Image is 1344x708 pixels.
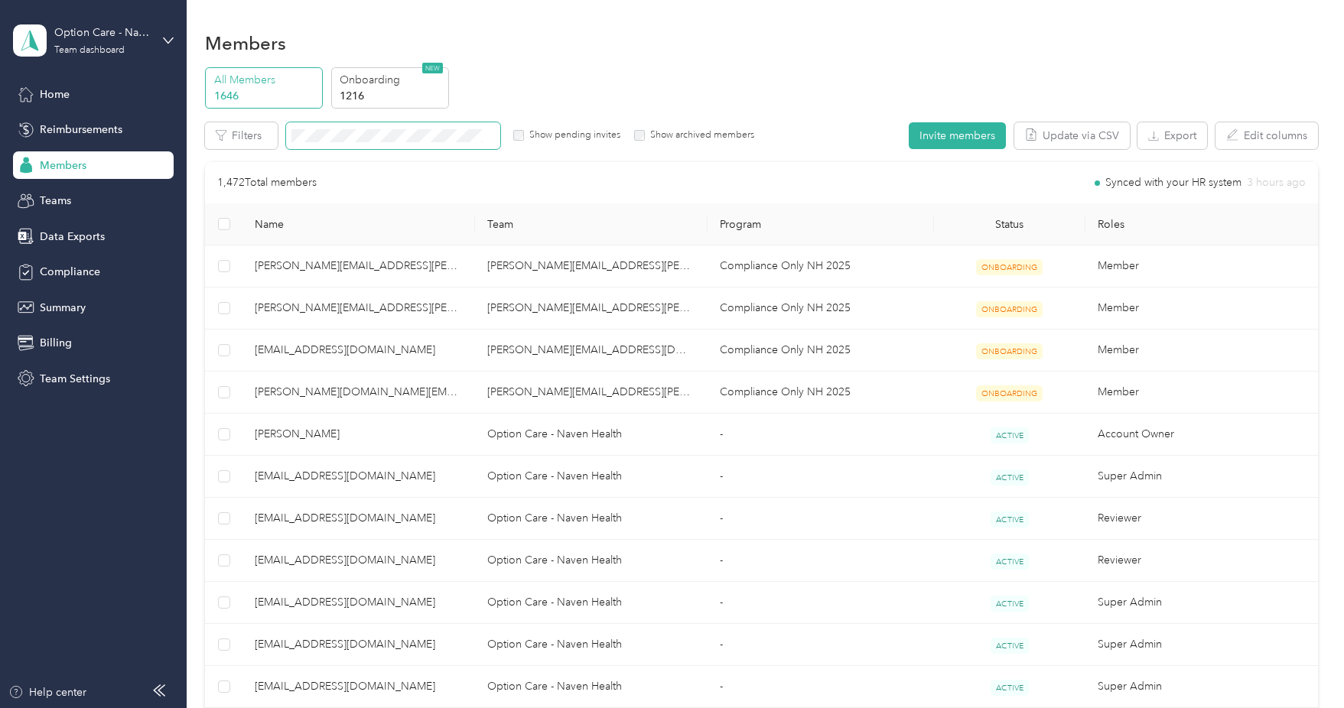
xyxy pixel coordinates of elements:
span: ONBOARDING [976,301,1043,317]
td: amber.showman@navenhealth.com [475,245,708,287]
td: Option Care - Naven Health [475,498,708,540]
td: Member [1085,372,1318,414]
td: cameron.yoder@navenhealth.com [242,245,475,287]
span: [EMAIL_ADDRESS][DOMAIN_NAME] [255,636,463,653]
button: Help center [8,684,86,700]
td: Compliance Only NH 2025 [708,372,934,414]
span: ONBOARDING [976,343,1043,359]
td: lori.davis@navenhealth.com [475,287,708,330]
td: Option Care - Naven Health [475,582,708,624]
iframe: Everlance-gr Chat Button Frame [1258,622,1344,708]
button: Update via CSV [1014,122,1130,149]
td: casey.welborn@navenhealth.com [242,287,475,330]
div: Team dashboard [54,46,125,55]
span: ACTIVE [991,596,1029,612]
label: Show archived members [645,128,754,142]
span: ACTIVE [991,638,1029,654]
span: Members [40,158,86,174]
span: Data Exports [40,229,105,245]
td: Super Admin [1085,582,1318,624]
td: Member [1085,287,1318,330]
span: Name [255,218,463,231]
td: Member [1085,330,1318,372]
button: Filters [205,122,278,149]
span: [PERSON_NAME][EMAIL_ADDRESS][PERSON_NAME][DOMAIN_NAME] [255,258,463,274]
td: favr+ocnaven@everlance.com [242,456,475,498]
td: favr2+ocnaven@everlance.com [242,540,475,582]
th: Team [475,203,708,245]
span: [EMAIL_ADDRESS][DOMAIN_NAME] [255,468,463,485]
td: ONBOARDING [934,245,1085,287]
td: Adrienne Tignino [242,414,475,456]
p: 1646 [214,88,318,104]
span: NEW [422,63,443,73]
h1: Members [205,35,286,51]
td: Option Care - Naven Health [475,540,708,582]
p: 1216 [340,88,444,104]
td: sarsi.tearle@navenhealth.com [242,330,475,372]
td: Compliance Only NH 2025 [708,330,934,372]
span: Synced with your HR system [1105,177,1241,188]
span: Team Settings [40,371,110,387]
span: [EMAIL_ADDRESS][DOMAIN_NAME] [255,678,463,695]
span: Teams [40,193,71,209]
td: Super Admin [1085,624,1318,666]
td: ONBOARDING [934,287,1085,330]
span: Compliance [40,264,100,280]
span: ACTIVE [991,427,1029,443]
div: Option Care - Naven Health [54,24,150,41]
span: Home [40,86,70,102]
td: Super Admin [1085,666,1318,708]
span: Billing [40,335,72,351]
span: ACTIVE [991,512,1029,528]
td: - [708,582,934,624]
td: ONBOARDING [934,372,1085,414]
td: Reviewer [1085,498,1318,540]
th: Status [934,203,1085,245]
td: favr+criggs@everlance.com [242,582,475,624]
span: [PERSON_NAME] [255,426,463,443]
td: - [708,456,934,498]
label: Show pending invites [524,128,620,142]
span: Summary [40,300,86,316]
span: [PERSON_NAME][DOMAIN_NAME][EMAIL_ADDRESS][PERSON_NAME][DOMAIN_NAME] [255,384,463,401]
td: Super Admin [1085,456,1318,498]
td: favr+rjones@everlance.com [242,666,475,708]
td: Member [1085,245,1318,287]
td: Compliance Only NH 2025 [708,245,934,287]
td: lisa.stringer@navenhealth.com [475,372,708,414]
span: [EMAIL_ADDRESS][DOMAIN_NAME] [255,510,463,527]
span: [PERSON_NAME][EMAIL_ADDRESS][PERSON_NAME][DOMAIN_NAME] [255,300,463,317]
td: ONBOARDING [934,330,1085,372]
td: favr1+ocnaven@everlance.com [242,498,475,540]
td: - [708,498,934,540]
button: Export [1137,122,1207,149]
td: Account Owner [1085,414,1318,456]
th: Name [242,203,475,245]
td: Option Care - Naven Health [475,414,708,456]
p: All Members [214,72,318,88]
span: ACTIVE [991,680,1029,696]
td: tracy.hughes@navenhealth.com [242,372,475,414]
span: [EMAIL_ADDRESS][DOMAIN_NAME] [255,342,463,359]
span: ONBOARDING [976,259,1043,275]
span: ACTIVE [991,469,1029,486]
th: Program [708,203,934,245]
td: Compliance Only NH 2025 [708,287,934,330]
td: Option Care - Naven Health [475,666,708,708]
button: Edit columns [1215,122,1318,149]
p: Onboarding [340,72,444,88]
td: - [708,414,934,456]
td: Reviewer [1085,540,1318,582]
td: - [708,540,934,582]
span: 3 hours ago [1247,177,1306,188]
span: [EMAIL_ADDRESS][DOMAIN_NAME] [255,594,463,611]
button: Invite members [909,122,1006,149]
td: - [708,666,934,708]
td: Option Care - Naven Health [475,624,708,666]
td: Option Care - Naven Health [475,456,708,498]
span: [EMAIL_ADDRESS][DOMAIN_NAME] [255,552,463,569]
td: - [708,624,934,666]
td: favr+cspagnola@everlance.com [242,624,475,666]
